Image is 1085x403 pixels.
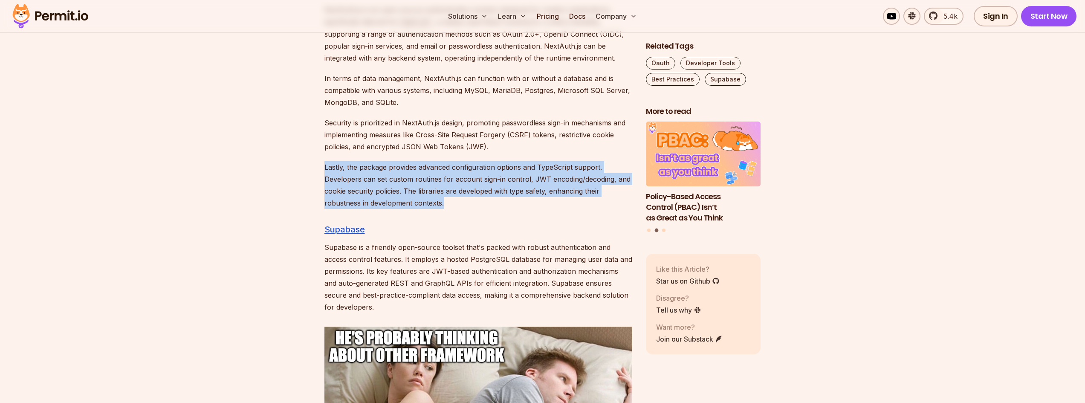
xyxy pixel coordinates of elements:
[656,305,701,315] a: Tell us why
[324,241,632,313] p: Supabase is a friendly open-source toolset that's packed with robust authentication and access co...
[324,161,632,209] p: Lastly, the package provides advanced configuration options and TypeScript support. Developers ca...
[646,73,700,86] a: Best Practices
[656,322,723,332] p: Want more?
[646,122,761,234] div: Posts
[924,8,963,25] a: 5.4k
[566,8,589,25] a: Docs
[654,229,658,232] button: Go to slide 2
[533,8,562,25] a: Pricing
[9,2,92,31] img: Permit logo
[445,8,491,25] button: Solutions
[646,122,761,187] img: Policy-Based Access Control (PBAC) Isn’t as Great as You Think
[974,6,1018,26] a: Sign In
[646,106,761,117] h2: More to read
[646,122,761,223] a: Policy-Based Access Control (PBAC) Isn’t as Great as You ThinkPolicy-Based Access Control (PBAC) ...
[324,117,632,153] p: Security is prioritized in NextAuth.js design, promoting passwordless sign-in mechanisms and impl...
[656,334,723,344] a: Join our Substack
[656,293,701,303] p: Disagree?
[324,72,632,108] p: In terms of data management, NextAuth.js can function with or without a database and is compatibl...
[705,73,746,86] a: Supabase
[656,264,720,274] p: Like this Article?
[324,4,632,64] p: NextAuth.js is an open-source authentication solution designed for modern applications, specifica...
[646,57,675,70] a: Oauth
[646,41,761,52] h2: Related Tags
[1021,6,1077,26] a: Start Now
[324,224,365,235] a: Supabase
[495,8,530,25] button: Learn
[646,191,761,223] h3: Policy-Based Access Control (PBAC) Isn’t as Great as You Think
[662,229,665,232] button: Go to slide 3
[938,11,958,21] span: 5.4k
[647,229,651,232] button: Go to slide 1
[656,276,720,286] a: Star us on Github
[646,122,761,223] li: 2 of 3
[592,8,640,25] button: Company
[680,57,741,70] a: Developer Tools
